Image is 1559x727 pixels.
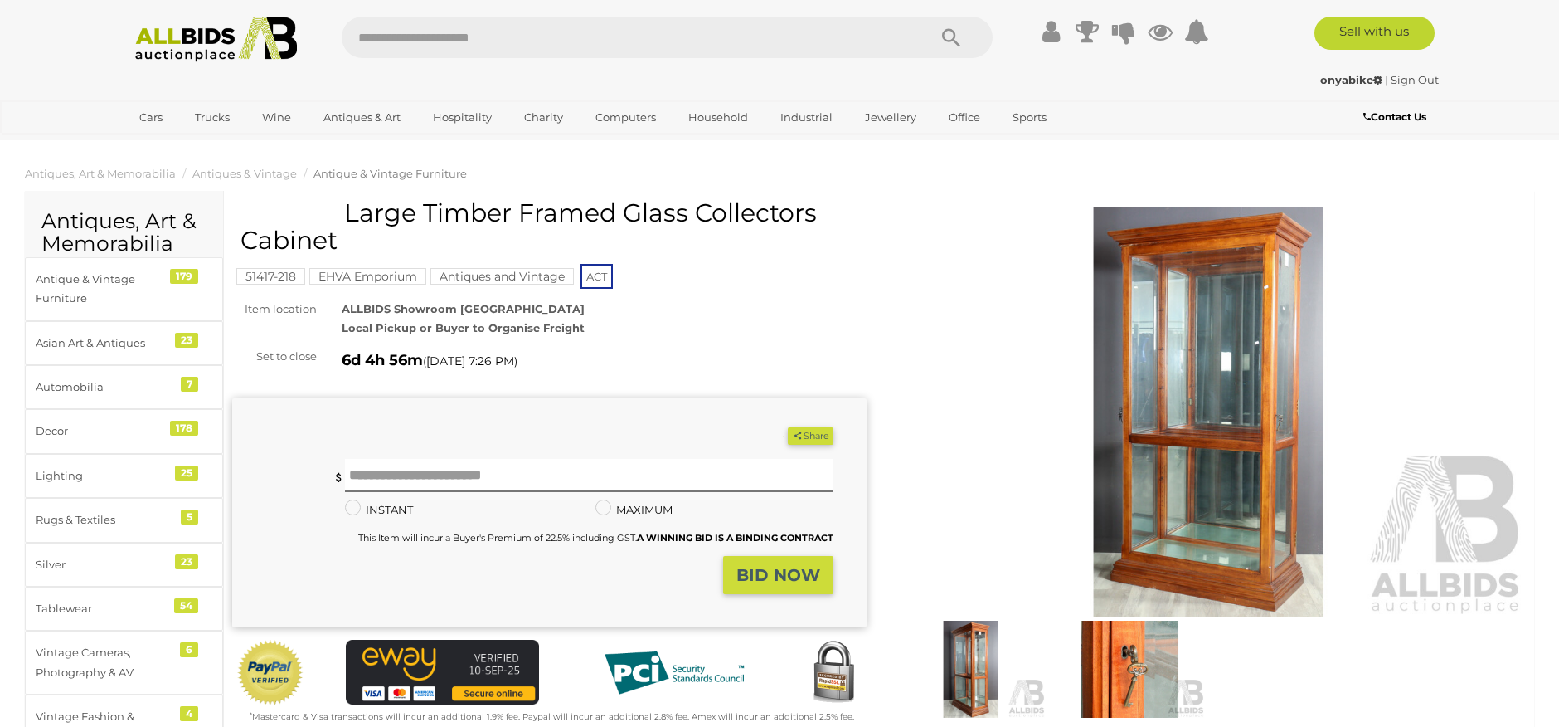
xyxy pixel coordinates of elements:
a: Sports [1002,104,1057,131]
img: Large Timber Framed Glass Collectors Cabinet [1054,621,1204,718]
strong: BID NOW [736,565,820,585]
div: 5 [181,510,198,525]
a: Charity [513,104,574,131]
div: Set to close [220,347,329,366]
button: Search [910,17,993,58]
a: [GEOGRAPHIC_DATA] [129,131,268,159]
img: Large Timber Framed Glass Collectors Cabinet [891,207,1526,617]
small: Mastercard & Visa transactions will incur an additional 1.9% fee. Paypal will incur an additional... [250,711,854,722]
a: Cars [129,104,173,131]
a: Hospitality [422,104,503,131]
a: Trucks [184,104,240,131]
mark: 51417-218 [236,268,305,285]
div: Vintage Cameras, Photography & AV [36,643,172,682]
a: Sell with us [1314,17,1435,50]
a: Antiques & Art [313,104,411,131]
b: Contact Us [1363,110,1426,123]
button: BID NOW [723,556,833,595]
strong: Local Pickup or Buyer to Organise Freight [342,321,585,334]
a: Industrial [770,104,843,131]
a: Asian Art & Antiques 23 [25,321,223,365]
a: Decor 178 [25,409,223,453]
div: 6 [180,642,198,657]
mark: Antiques and Vintage [430,268,574,285]
a: Silver 23 [25,543,223,587]
small: This Item will incur a Buyer's Premium of 22.5% including GST. [358,532,833,544]
strong: ALLBIDS Showroom [GEOGRAPHIC_DATA] [342,302,585,315]
span: ( ) [423,354,517,368]
a: Automobilia 7 [25,365,223,409]
img: Allbids.com.au [126,17,306,62]
label: INSTANT [345,500,413,520]
a: Antique & Vintage Furniture 179 [25,257,223,321]
a: Office [938,104,991,131]
span: | [1385,73,1388,86]
mark: EHVA Emporium [309,268,426,285]
a: EHVA Emporium [309,270,426,283]
a: Household [678,104,759,131]
div: Automobilia [36,378,172,397]
label: MAXIMUM [595,500,673,520]
h2: Antiques, Art & Memorabilia [41,210,206,256]
div: 23 [175,554,198,569]
div: 179 [170,269,198,284]
h1: Large Timber Framed Glass Collectors Cabinet [240,199,862,254]
a: Antiques, Art & Memorabilia [25,167,176,180]
span: [DATE] 7:26 PM [426,354,514,368]
strong: onyabike [1320,73,1382,86]
a: Antique & Vintage Furniture [313,167,467,180]
button: Share [788,427,833,445]
a: Sign Out [1391,73,1439,86]
b: A WINNING BID IS A BINDING CONTRACT [637,532,833,544]
a: Jewellery [854,104,927,131]
div: Tablewear [36,599,172,618]
div: 23 [175,333,198,348]
a: Antiques and Vintage [430,270,574,283]
div: 25 [175,466,198,481]
div: Lighting [36,466,172,485]
img: PCI DSS compliant [591,640,757,706]
img: Secured by Rapid SSL [800,640,867,706]
strong: 6d 4h 56m [342,351,423,369]
div: 7 [181,377,198,392]
a: Contact Us [1363,108,1430,126]
img: Large Timber Framed Glass Collectors Cabinet [896,621,1046,718]
a: onyabike [1320,73,1385,86]
div: 54 [174,598,198,613]
div: 4 [180,706,198,721]
div: Silver [36,555,172,574]
div: Antique & Vintage Furniture [36,270,172,309]
a: 51417-218 [236,270,305,283]
span: ACT [580,264,613,289]
a: Tablewear 54 [25,587,223,631]
img: eWAY Payment Gateway [346,640,539,705]
a: Vintage Cameras, Photography & AV 6 [25,631,223,695]
div: 178 [170,421,198,436]
div: Item location [220,300,329,319]
a: Computers [585,104,667,131]
a: Wine [251,104,302,131]
a: Rugs & Textiles 5 [25,498,223,542]
div: Asian Art & Antiques [36,334,172,353]
div: Rugs & Textiles [36,510,172,529]
div: Decor [36,422,172,441]
a: Lighting 25 [25,454,223,498]
img: Official PayPal Seal [236,640,304,706]
li: Unwatch this item [769,428,785,445]
a: Antiques & Vintage [192,167,297,180]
